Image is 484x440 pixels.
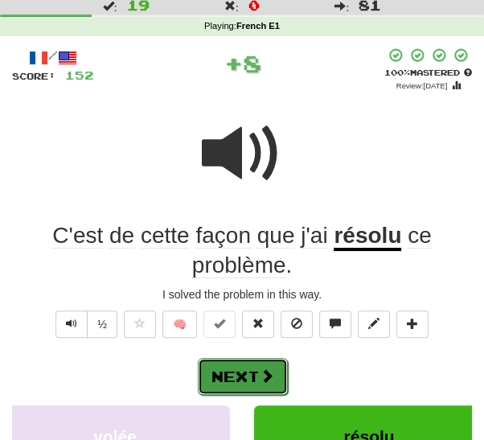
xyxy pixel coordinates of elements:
[408,223,432,249] span: ce
[396,310,429,338] button: Add to collection (alt+a)
[281,310,313,338] button: Ignore sentence (alt+i)
[243,50,261,77] span: 8
[52,310,117,346] div: Text-to-speech controls
[384,67,472,78] div: Mastered
[257,223,295,249] span: que
[12,47,94,68] div: /
[334,223,401,251] u: résolu
[236,21,280,31] strong: French E1
[192,223,432,278] span: .
[12,71,55,81] span: Score:
[192,253,286,278] span: problème
[65,68,94,82] span: 152
[384,68,410,77] span: 100 %
[124,310,156,338] button: Favorite sentence (alt+f)
[242,310,274,338] button: Reset to 0% Mastered (alt+r)
[52,223,103,249] span: C'est
[141,223,190,249] span: cette
[224,47,243,80] span: +
[162,310,197,338] button: 🧠
[203,310,236,338] button: Set this sentence to 100% Mastered (alt+m)
[396,81,448,90] small: Review: [DATE]
[198,358,288,395] button: Next
[301,223,327,249] span: j'ai
[55,310,88,338] button: Play sentence audio (ctl+space)
[319,310,351,338] button: Discuss sentence (alt+u)
[358,310,390,338] button: Edit sentence (alt+d)
[195,223,251,249] span: façon
[109,223,134,249] span: de
[87,310,117,338] button: ½
[12,286,472,302] div: I solved the problem in this way.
